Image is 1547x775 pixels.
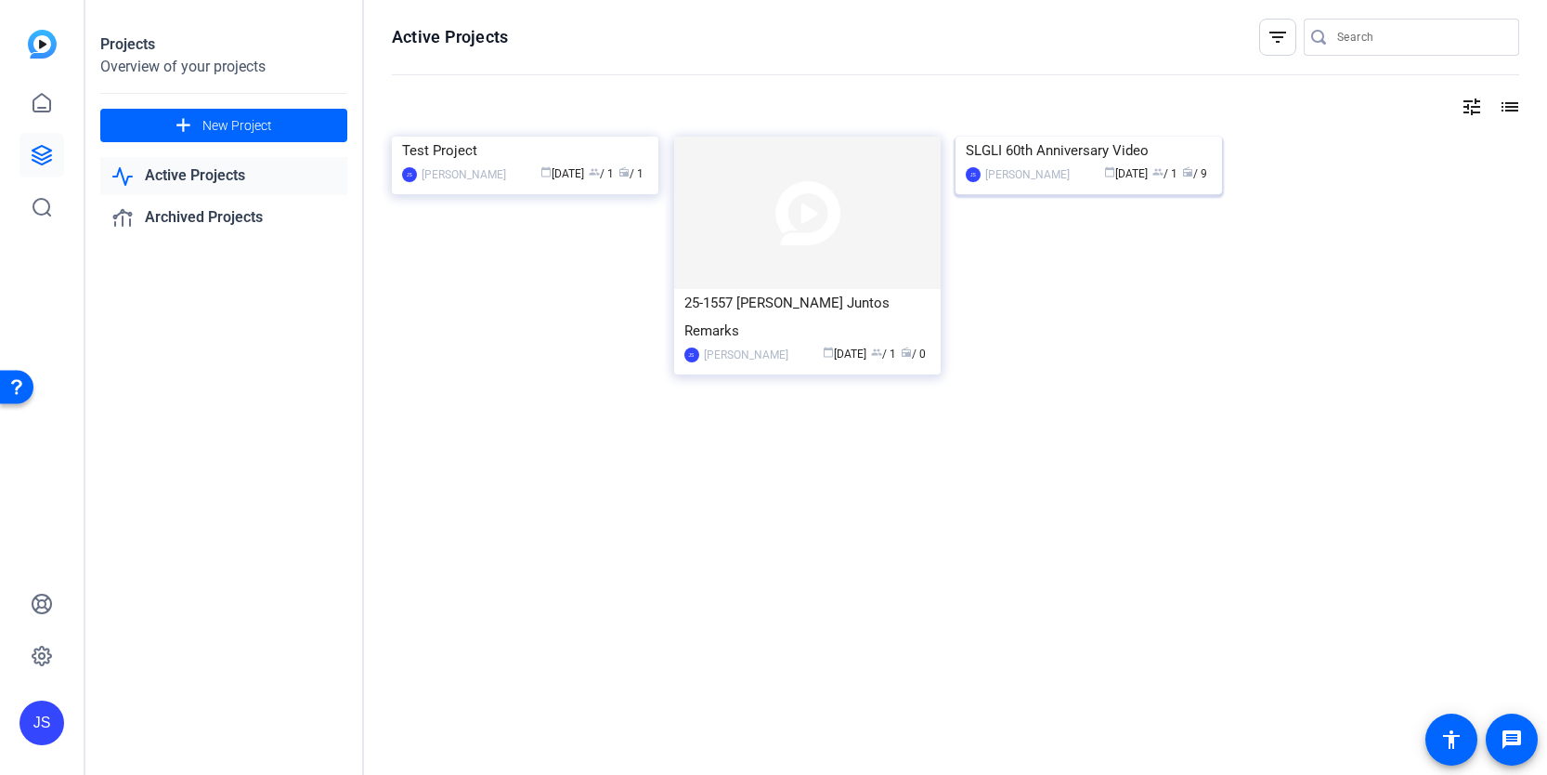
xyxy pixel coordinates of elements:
[100,157,347,195] a: Active Projects
[1152,167,1177,180] span: / 1
[1440,729,1462,751] mat-icon: accessibility
[704,346,788,364] div: [PERSON_NAME]
[100,109,347,142] button: New Project
[1104,166,1115,177] span: calendar_today
[618,167,643,180] span: / 1
[540,166,552,177] span: calendar_today
[823,347,834,358] span: calendar_today
[618,166,630,177] span: radio
[966,167,981,182] div: JS
[684,289,930,345] div: 25-1557 [PERSON_NAME] Juntos Remarks
[100,56,347,78] div: Overview of your projects
[172,114,195,138] mat-icon: add
[901,348,926,361] span: / 0
[1497,96,1519,118] mat-icon: list
[684,348,699,362] div: JS
[1501,729,1523,751] mat-icon: message
[1461,96,1483,118] mat-icon: tune
[823,348,866,361] span: [DATE]
[422,165,506,184] div: [PERSON_NAME]
[100,33,347,56] div: Projects
[540,167,584,180] span: [DATE]
[100,199,347,237] a: Archived Projects
[871,348,896,361] span: / 1
[1267,26,1289,48] mat-icon: filter_list
[1104,167,1148,180] span: [DATE]
[1182,166,1193,177] span: radio
[1152,166,1163,177] span: group
[589,166,600,177] span: group
[901,347,912,358] span: radio
[402,137,648,164] div: Test Project
[589,167,614,180] span: / 1
[392,26,508,48] h1: Active Projects
[1337,26,1504,48] input: Search
[871,347,882,358] span: group
[19,701,64,745] div: JS
[966,137,1212,164] div: SLGLI 60th Anniversary Video
[402,167,417,182] div: JS
[202,116,272,136] span: New Project
[1182,167,1207,180] span: / 9
[28,30,57,59] img: blue-gradient.svg
[985,165,1070,184] div: [PERSON_NAME]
